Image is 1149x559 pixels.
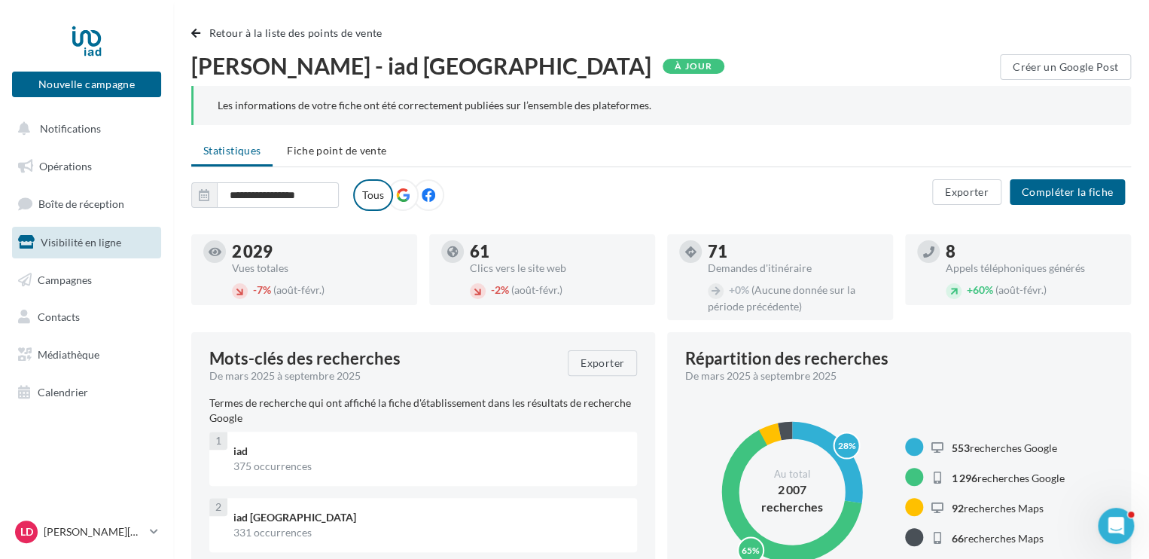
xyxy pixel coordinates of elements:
[708,243,881,260] div: 71
[952,501,1044,514] span: recherches Maps
[253,283,257,296] span: -
[232,243,405,260] div: 2 029
[663,59,724,74] div: À jour
[685,350,888,367] div: Répartition des recherches
[952,531,1044,544] span: recherches Maps
[470,263,643,273] div: Clics vers le site web
[1000,54,1131,80] button: Créer un Google Post
[233,444,625,459] div: iad
[952,441,1057,454] span: recherches Google
[708,283,855,313] span: (Aucune donnée sur la période précédente)
[491,283,509,296] span: 2%
[946,263,1119,273] div: Appels téléphoniques générés
[218,98,1107,113] div: Les informations de votre fiche ont été correctement publiées sur l’ensemble des plateformes.
[38,310,80,323] span: Contacts
[353,179,393,211] label: Tous
[729,283,749,296] span: 0%
[209,350,401,367] span: Mots-clés des recherches
[932,179,1001,205] button: Exporter
[995,283,1047,296] span: (août-févr.)
[39,160,92,173] span: Opérations
[253,283,271,296] span: 7%
[946,243,1119,260] div: 8
[40,122,101,135] span: Notifications
[273,283,325,296] span: (août-févr.)
[209,498,227,516] div: 2
[20,524,33,539] span: LD
[708,263,881,273] div: Demandes d'itinéraire
[9,151,164,182] a: Opérations
[38,197,124,210] span: Boîte de réception
[9,264,164,296] a: Campagnes
[1010,179,1125,205] button: Compléter la fiche
[952,471,977,484] span: 1 296
[511,283,562,296] span: (août-févr.)
[568,350,637,376] button: Exporter
[287,144,386,157] span: Fiche point de vente
[9,188,164,220] a: Boîte de réception
[491,283,495,296] span: -
[233,510,625,525] div: iad [GEOGRAPHIC_DATA]
[38,348,99,361] span: Médiathèque
[470,243,643,260] div: 61
[233,525,625,540] div: 331 occurrences
[729,283,735,296] span: +
[952,501,964,514] span: 92
[209,368,556,383] div: De mars 2025 à septembre 2025
[38,386,88,399] span: Calendrier
[952,531,964,544] span: 66
[685,368,1101,383] div: De mars 2025 à septembre 2025
[38,273,92,286] span: Campagnes
[233,459,625,474] div: 375 occurrences
[1098,508,1134,544] iframe: Intercom live chat
[209,26,382,39] span: Retour à la liste des points de vente
[967,283,973,296] span: +
[41,236,121,249] span: Visibilité en ligne
[9,301,164,333] a: Contacts
[232,263,405,273] div: Vues totales
[12,518,161,546] a: LD [PERSON_NAME][DEMOGRAPHIC_DATA]
[9,227,164,258] a: Visibilité en ligne
[209,432,227,450] div: 1
[191,54,651,77] span: [PERSON_NAME] - iad [GEOGRAPHIC_DATA]
[12,72,161,97] button: Nouvelle campagne
[9,113,158,145] button: Notifications
[44,524,144,539] p: [PERSON_NAME][DEMOGRAPHIC_DATA]
[191,24,389,42] button: Retour à la liste des points de vente
[952,471,1065,484] span: recherches Google
[9,339,164,371] a: Médiathèque
[209,396,637,426] p: Termes de recherche qui ont affiché la fiche d'établissement dans les résultats de recherche Google
[9,377,164,408] a: Calendrier
[952,441,970,454] span: 553
[1004,185,1131,197] a: Compléter la fiche
[967,283,993,296] span: 60%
